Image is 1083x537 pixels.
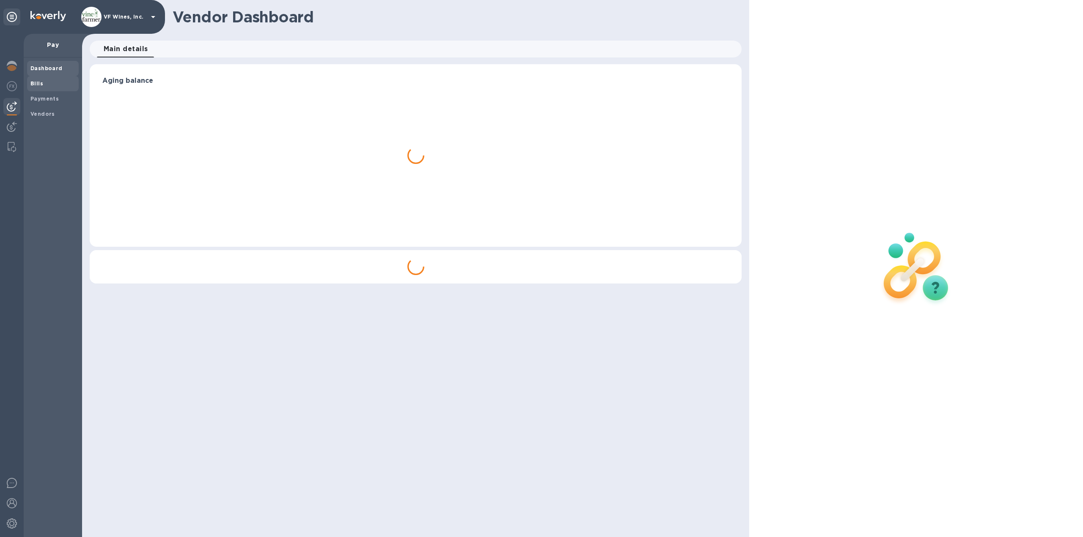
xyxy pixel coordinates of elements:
[7,81,17,91] img: Foreign exchange
[102,77,729,85] h3: Aging balance
[104,43,148,55] span: Main details
[3,8,20,25] div: Unpin categories
[30,95,59,102] b: Payments
[30,41,75,49] p: Pay
[173,8,736,26] h1: Vendor Dashboard
[104,14,146,20] p: VF Wines, Inc.
[30,11,66,21] img: Logo
[30,80,43,87] b: Bills
[30,111,55,117] b: Vendors
[30,65,63,71] b: Dashboard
